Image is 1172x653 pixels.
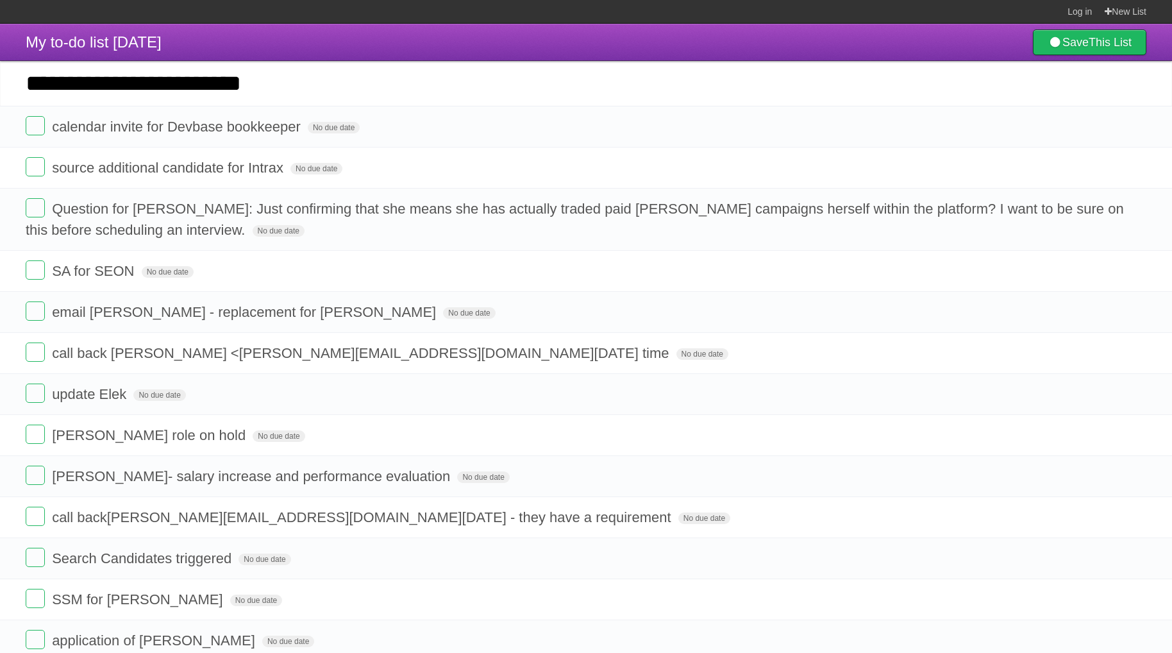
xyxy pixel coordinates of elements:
span: No due date [253,430,305,442]
label: Done [26,260,45,280]
label: Done [26,630,45,649]
span: No due date [253,225,305,237]
span: Question for [PERSON_NAME]: Just confirming that she means she has actually traded paid [PERSON_N... [26,201,1124,238]
span: call back [PERSON_NAME][EMAIL_ADDRESS][DOMAIN_NAME] [DATE] - they have a requirement [52,509,674,525]
label: Done [26,425,45,444]
label: Done [26,507,45,526]
span: My to-do list [DATE] [26,33,162,51]
span: No due date [308,122,360,133]
span: application of [PERSON_NAME] [52,632,258,649]
span: No due date [676,348,728,360]
span: call back [PERSON_NAME] < [PERSON_NAME][EMAIL_ADDRESS][DOMAIN_NAME] [DATE] time [52,345,672,361]
span: update Elek [52,386,130,402]
span: No due date [678,513,730,524]
span: SSM for [PERSON_NAME] [52,591,226,607]
label: Done [26,301,45,321]
label: Done [26,384,45,403]
span: [PERSON_NAME] role on hold [52,427,249,443]
span: SA for SEON [52,263,137,279]
span: No due date [262,636,314,647]
span: No due date [239,554,290,565]
label: Done [26,589,45,608]
a: SaveThis List [1033,30,1146,55]
span: calendar invite for Devbase bookkeeper [52,119,304,135]
label: Done [26,198,45,217]
span: No due date [443,307,495,319]
span: No due date [142,266,194,278]
span: No due date [230,595,282,606]
span: email [PERSON_NAME] - replacement for [PERSON_NAME] [52,304,439,320]
span: No due date [133,389,185,401]
label: Done [26,548,45,567]
span: [PERSON_NAME]- salary increase and performance evaluation [52,468,453,484]
label: Done [26,157,45,176]
label: Done [26,116,45,135]
span: Search Candidates triggered [52,550,235,566]
span: source additional candidate for Intrax [52,160,287,176]
b: This List [1089,36,1132,49]
label: Done [26,343,45,362]
label: Done [26,466,45,485]
span: No due date [290,163,342,174]
span: No due date [457,471,509,483]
